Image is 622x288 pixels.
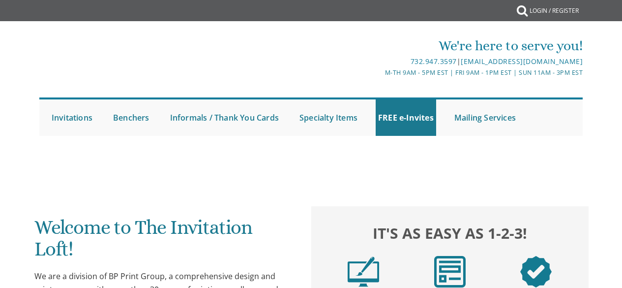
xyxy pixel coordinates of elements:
div: We're here to serve you! [221,36,583,56]
a: 732.947.3597 [411,57,457,66]
h1: Welcome to The Invitation Loft! [34,217,294,267]
a: Invitations [49,99,95,136]
a: Benchers [111,99,152,136]
div: M-Th 9am - 5pm EST | Fri 9am - 1pm EST | Sun 11am - 3pm EST [221,67,583,78]
img: step3.png [520,256,552,288]
h2: It's as easy as 1-2-3! [320,222,579,244]
img: step2.png [434,256,466,288]
a: [EMAIL_ADDRESS][DOMAIN_NAME] [461,57,583,66]
a: Specialty Items [297,99,360,136]
img: step1.png [348,256,379,288]
a: FREE e-Invites [376,99,436,136]
a: Informals / Thank You Cards [168,99,281,136]
a: Mailing Services [452,99,518,136]
div: | [221,56,583,67]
